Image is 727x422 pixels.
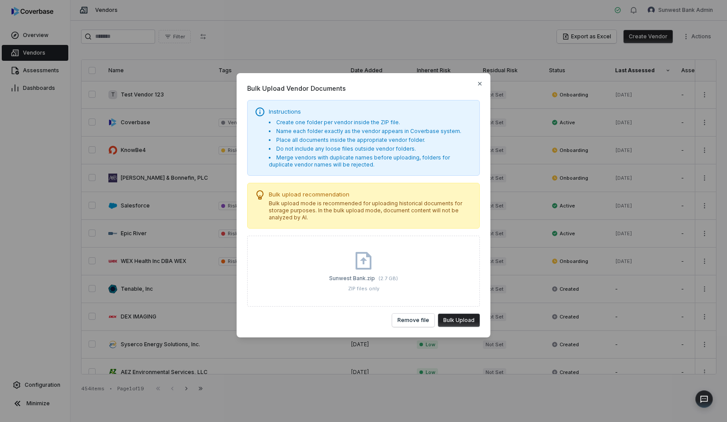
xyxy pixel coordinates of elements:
[269,190,472,198] p: Bulk upload recommendation
[329,285,398,292] div: ZIP files only
[378,275,398,281] span: ( 2.7 GB )
[269,200,472,221] p: Bulk upload mode is recommended for uploading historical documents for storage purposes. In the b...
[269,107,472,115] p: Instructions
[438,314,480,327] button: Bulk Upload
[392,314,434,327] button: Remove file
[247,84,480,93] span: Bulk Upload Vendor Documents
[269,128,472,135] li: Name each folder exactly as the vendor appears in Coverbase system.
[269,119,472,126] li: Create one folder per vendor inside the ZIP file.
[269,154,472,168] li: Merge vendors with duplicate names before uploading, folders for duplicate vendor names will be r...
[329,275,375,281] span: Sunwest Bank.zip
[269,137,472,144] li: Place all documents inside the appropriate vendor folder.
[269,145,472,152] li: Do not include any loose files outside vendor folders.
